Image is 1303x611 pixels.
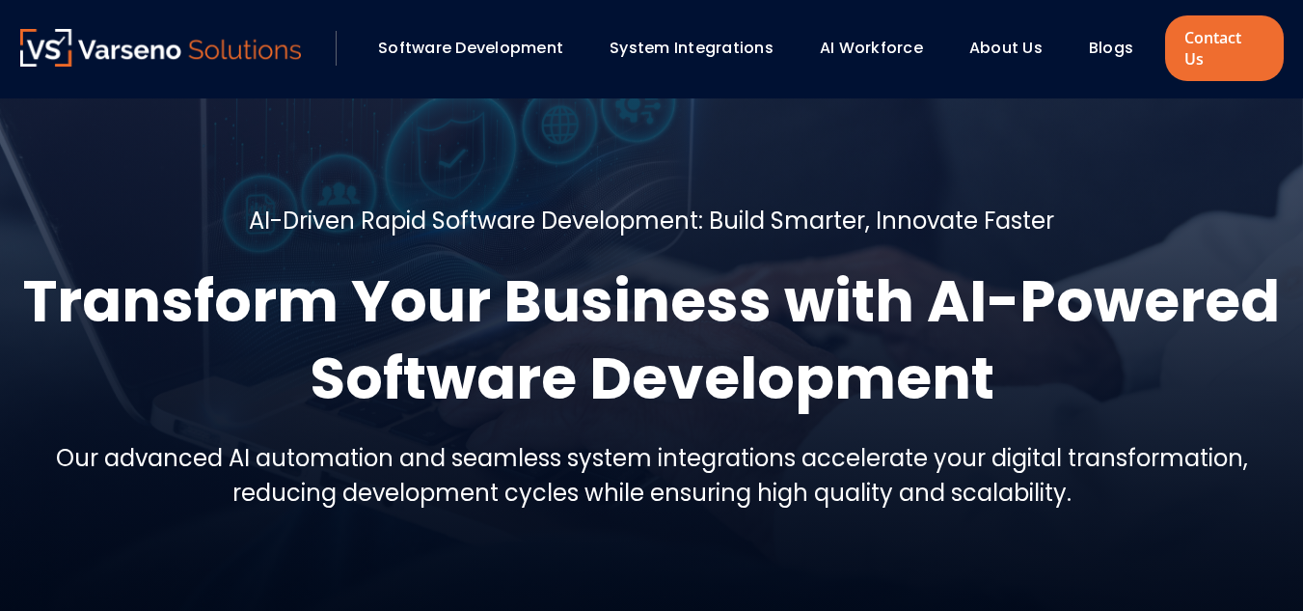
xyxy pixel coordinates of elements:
[368,32,590,65] div: Software Development
[610,37,774,59] a: System Integrations
[20,263,1284,417] h1: Transform Your Business with AI-Powered Software Development
[20,29,302,67] img: Varseno Solutions – Product Engineering & IT Services
[20,441,1284,511] h5: Our advanced AI automation and seamless system integrations accelerate your digital transformatio...
[810,32,950,65] div: AI Workforce
[820,37,923,59] a: AI Workforce
[249,204,1054,238] h5: AI-Driven Rapid Software Development: Build Smarter, Innovate Faster
[969,37,1043,59] a: About Us
[1079,32,1160,65] div: Blogs
[1165,15,1283,81] a: Contact Us
[960,32,1070,65] div: About Us
[600,32,801,65] div: System Integrations
[1089,37,1133,59] a: Blogs
[20,29,302,68] a: Varseno Solutions – Product Engineering & IT Services
[378,37,563,59] a: Software Development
